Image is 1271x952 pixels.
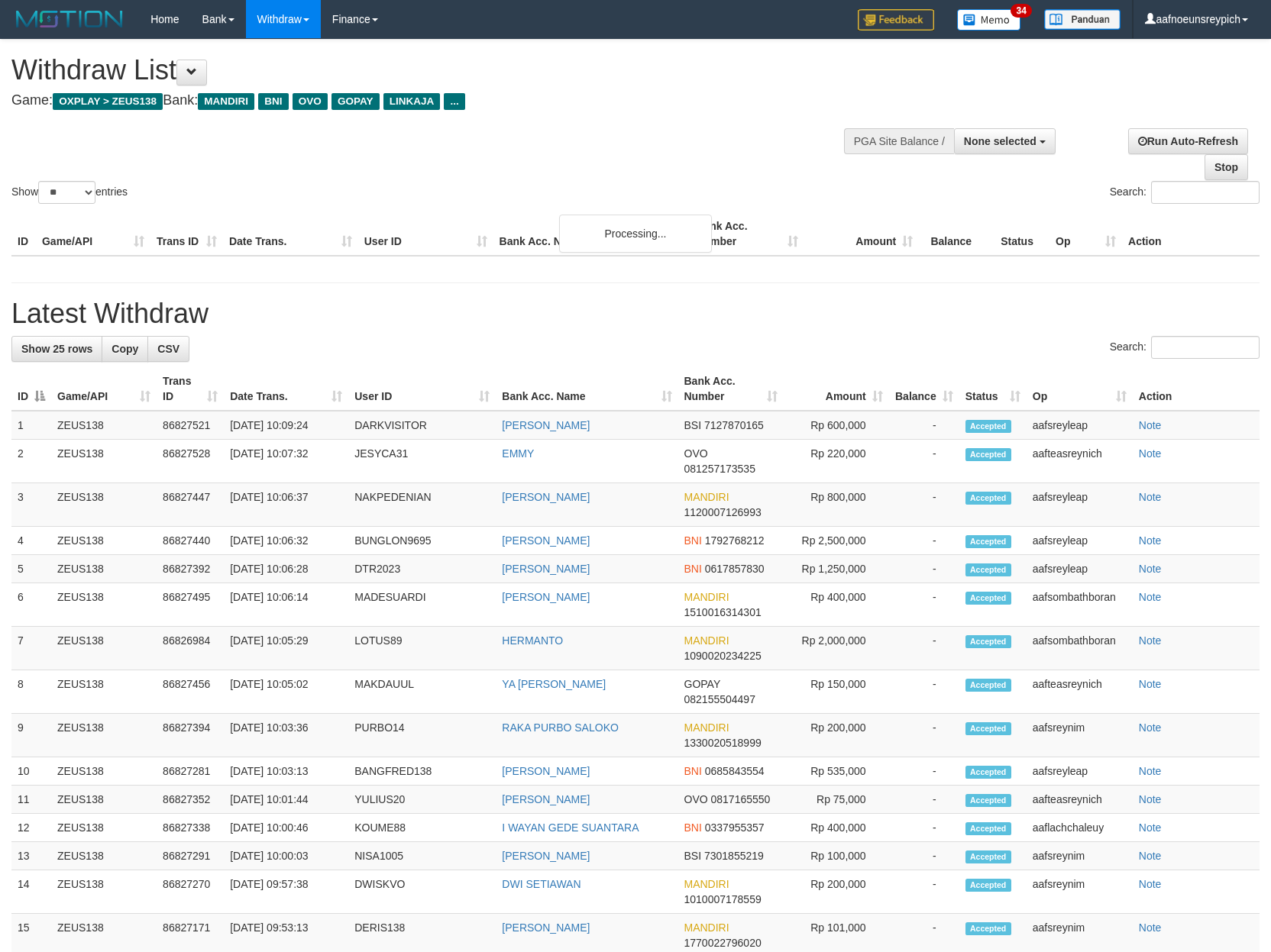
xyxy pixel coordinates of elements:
[157,757,224,786] td: 86827281
[36,212,150,256] th: Game/API
[11,336,102,362] a: Show 25 rows
[224,483,348,527] td: [DATE] 10:06:37
[51,583,157,627] td: ZEUS138
[684,793,708,805] span: OVO
[965,492,1011,505] span: Accepted
[51,786,157,814] td: ZEUS138
[11,527,51,555] td: 4
[1139,678,1162,690] a: Note
[348,870,496,914] td: DWISKVO
[1139,563,1162,575] a: Note
[1110,336,1260,359] label: Search:
[1139,921,1162,934] a: Note
[51,757,157,786] td: ZEUS138
[112,343,138,355] span: Copy
[889,670,959,714] td: -
[965,822,1011,835] span: Accepted
[784,670,889,714] td: Rp 150,000
[965,922,1011,935] span: Accepted
[157,786,224,814] td: 86827352
[348,583,496,627] td: MADESUARDI
[684,893,762,905] span: Copy 1010007178559 to clipboard
[684,534,702,547] span: BNI
[348,714,496,757] td: PURBO14
[11,555,51,583] td: 5
[858,9,934,31] img: Feedback.jpg
[965,535,1011,548] span: Accepted
[784,483,889,527] td: Rp 800,000
[11,627,51,670] td: 7
[502,419,590,431] a: [PERSON_NAME]
[1139,447,1162,460] a: Note
[965,879,1011,892] span: Accepted
[502,634,563,647] a: HERMANTO
[1151,336,1260,359] input: Search:
[705,563,765,575] span: Copy 0617857830 to clipboard
[147,336,189,362] a: CSV
[157,343,179,355] span: CSV
[1027,583,1133,627] td: aafsombathboran
[157,527,224,555] td: 86827440
[11,8,128,31] img: MOTION_logo.png
[150,212,223,256] th: Trans ID
[51,670,157,714] td: ZEUS138
[502,678,606,690] a: YA [PERSON_NAME]
[224,842,348,870] td: [DATE] 10:00:03
[157,555,224,583] td: 86827392
[684,650,762,662] span: Copy 1090020234225 to clipboard
[157,814,224,842] td: 86827338
[784,440,889,483] td: Rp 220,000
[502,721,619,734] a: RAKA PURBO SALOKO
[784,367,889,411] th: Amount: activate to sort column ascending
[502,534,590,547] a: [PERSON_NAME]
[198,93,254,110] span: MANDIRI
[1027,870,1133,914] td: aafsreynim
[348,814,496,842] td: KOUME88
[1139,878,1162,890] a: Note
[157,714,224,757] td: 86827394
[11,583,51,627] td: 6
[157,670,224,714] td: 86827456
[889,814,959,842] td: -
[1139,821,1162,834] a: Note
[965,448,1011,461] span: Accepted
[444,93,464,110] span: ...
[224,367,348,411] th: Date Trans.: activate to sort column ascending
[1027,440,1133,483] td: aafteasreynich
[965,850,1011,863] span: Accepted
[224,670,348,714] td: [DATE] 10:05:02
[11,786,51,814] td: 11
[51,367,157,411] th: Game/API: activate to sort column ascending
[704,850,764,862] span: Copy 7301855219 to clipboard
[1027,670,1133,714] td: aafteasreynich
[1027,814,1133,842] td: aaflachchaleuy
[11,870,51,914] td: 14
[684,678,720,690] span: GOPAY
[1027,757,1133,786] td: aafsreyleap
[11,181,128,204] label: Show entries
[102,336,148,362] a: Copy
[11,814,51,842] td: 12
[1049,212,1122,256] th: Op
[784,527,889,555] td: Rp 2,500,000
[684,765,702,777] span: BNI
[1027,555,1133,583] td: aafsreyleap
[889,440,959,483] td: -
[383,93,441,110] span: LINKAJA
[51,555,157,583] td: ZEUS138
[784,714,889,757] td: Rp 200,000
[502,793,590,805] a: [PERSON_NAME]
[224,786,348,814] td: [DATE] 10:01:44
[502,765,590,777] a: [PERSON_NAME]
[1133,367,1260,411] th: Action
[331,93,380,110] span: GOPAY
[889,367,959,411] th: Balance: activate to sort column ascending
[157,842,224,870] td: 86827291
[1139,634,1162,647] a: Note
[157,483,224,527] td: 86827447
[1139,591,1162,603] a: Note
[358,212,493,256] th: User ID
[784,814,889,842] td: Rp 400,000
[705,534,765,547] span: Copy 1792768212 to clipboard
[224,627,348,670] td: [DATE] 10:05:29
